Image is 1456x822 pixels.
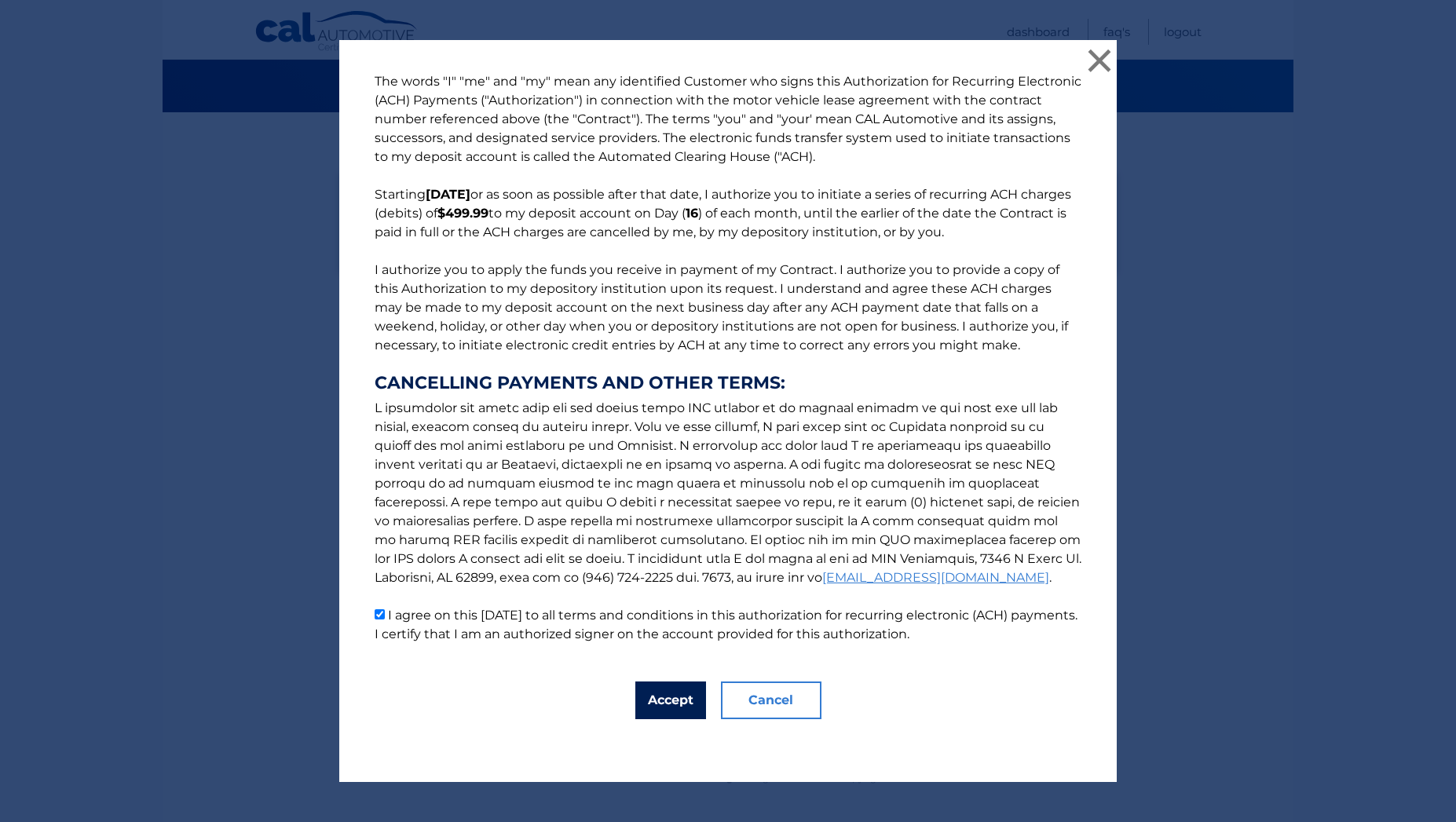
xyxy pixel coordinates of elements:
p: The words "I" "me" and "my" mean any identified Customer who signs this Authorization for Recurri... [359,72,1097,644]
button: Accept [635,681,706,719]
b: $499.99 [437,206,488,221]
b: 16 [686,206,698,221]
strong: CANCELLING PAYMENTS AND OTHER TERMS: [375,374,1081,393]
b: [DATE] [426,187,470,202]
button: × [1084,45,1115,76]
label: I agree on this [DATE] to all terms and conditions in this authorization for recurring electronic... [375,608,1077,641]
button: Cancel [721,681,821,719]
a: [EMAIL_ADDRESS][DOMAIN_NAME] [822,570,1049,585]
